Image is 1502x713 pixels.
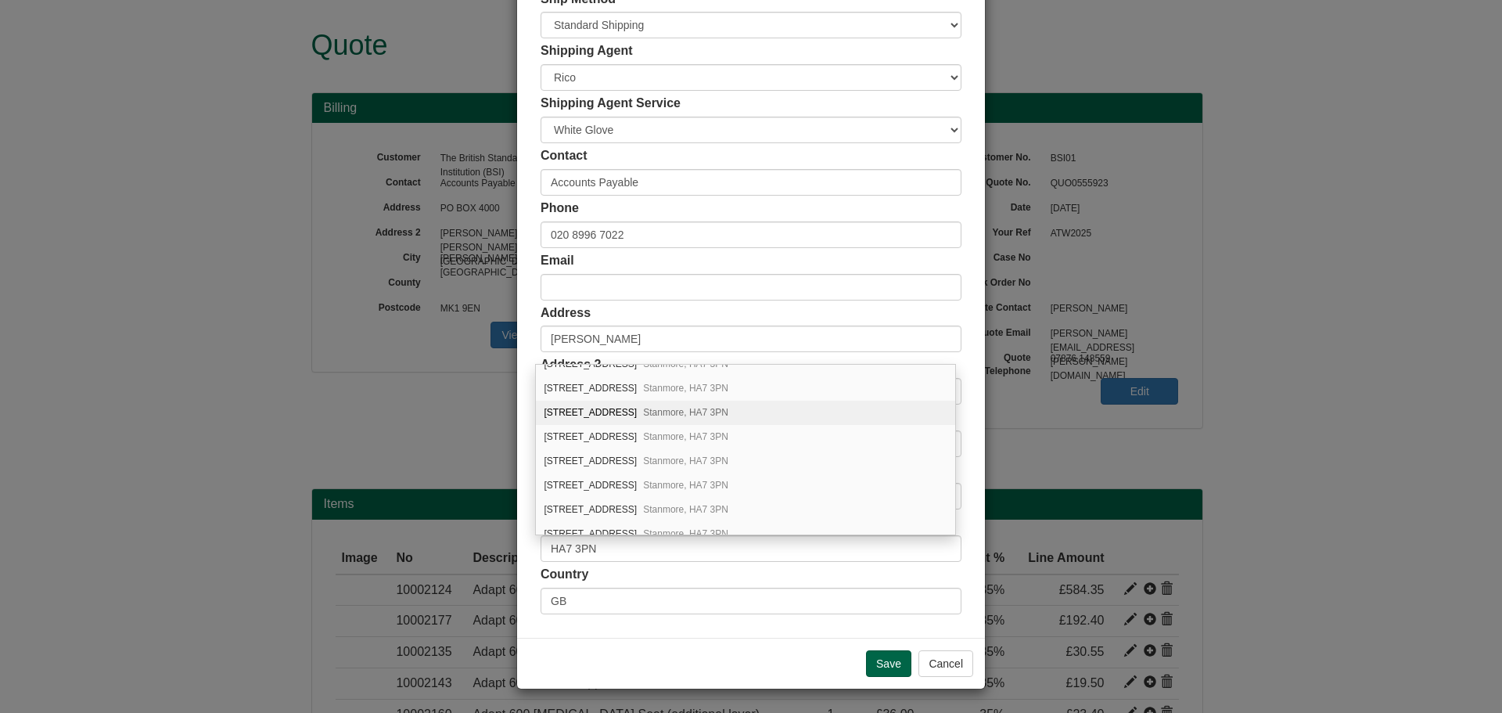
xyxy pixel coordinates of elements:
[643,504,728,515] span: Stanmore, HA7 3PN
[643,383,728,394] span: Stanmore, HA7 3PN
[536,498,955,522] div: 66 The Highway
[541,95,681,113] label: Shipping Agent Service
[541,304,591,322] label: Address
[541,147,588,165] label: Contact
[536,376,955,401] div: 56 The Highway
[536,352,955,376] div: 54 The Highway
[536,401,955,425] div: 58 The Highway
[643,480,728,491] span: Stanmore, HA7 3PN
[643,431,728,442] span: Stanmore, HA7 3PN
[541,200,579,218] label: Phone
[541,42,633,60] label: Shipping Agent
[536,425,955,449] div: 60 The Highway
[643,358,728,369] span: Stanmore, HA7 3PN
[541,252,574,270] label: Email
[536,522,955,546] div: 68 The Highway
[643,528,728,539] span: Stanmore, HA7 3PN
[918,650,973,677] button: Cancel
[541,221,961,248] input: Mobile Preferred
[643,407,728,418] span: Stanmore, HA7 3PN
[866,650,911,677] input: Save
[541,356,601,374] label: Address 2
[541,566,588,584] label: Country
[536,474,955,498] div: 64 The Highway
[643,456,728,466] span: Stanmore, HA7 3PN
[536,449,955,474] div: 62 The Highway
